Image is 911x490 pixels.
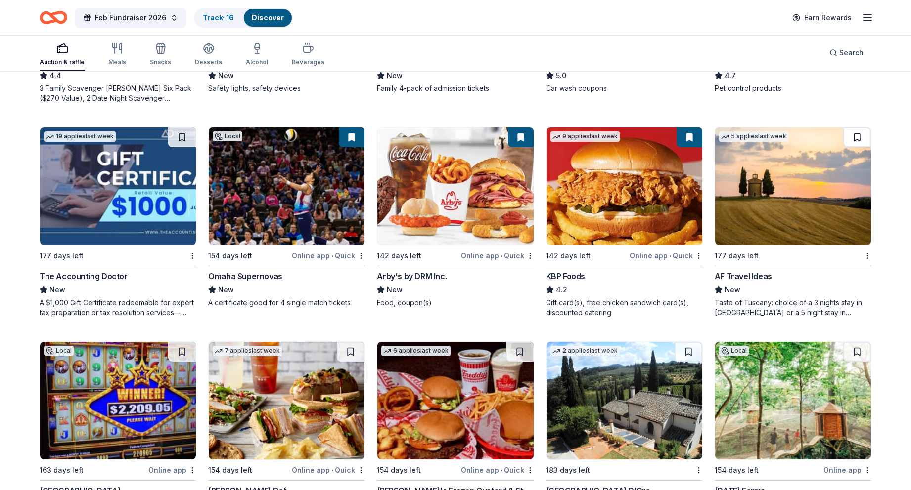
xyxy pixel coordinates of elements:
button: Feb Fundraiser 2026 [75,8,186,28]
a: Track· 16 [203,13,234,22]
span: • [501,466,502,474]
div: Online app Quick [292,464,365,476]
div: Snacks [150,58,171,66]
div: 177 days left [40,250,84,262]
button: Meals [108,39,126,71]
span: Search [839,47,864,59]
button: Auction & raffle [40,39,85,71]
div: Online app [823,464,871,476]
div: Beverages [292,58,324,66]
div: Car wash coupons [546,83,703,93]
button: Track· 16Discover [194,8,293,28]
span: New [49,284,65,296]
button: Alcohol [246,39,268,71]
div: Online app Quick [461,249,534,262]
a: Image for AF Travel Ideas5 applieslast week177 days leftAF Travel IdeasNewTaste of Tuscany: choic... [715,127,871,318]
span: 4.7 [725,70,736,82]
img: Image for AF Travel Ideas [715,127,871,245]
a: Image for Arby's by DRM Inc.142 days leftOnline app•QuickArby's by DRM Inc.NewFood, coupon(s) [377,127,534,308]
span: • [669,252,671,260]
div: Alcohol [246,58,268,66]
div: 177 days left [715,250,759,262]
span: New [218,284,234,296]
div: A $1,000 Gift Certificate redeemable for expert tax preparation or tax resolution services—recipi... [40,298,196,318]
div: AF Travel Ideas [715,270,772,282]
img: Image for Freddy's Frozen Custard & Steakburgers [377,342,533,459]
img: Image for Villa Sogni D’Oro [547,342,702,459]
span: 4.4 [49,70,61,82]
div: 154 days left [208,464,252,476]
div: 154 days left [715,464,759,476]
span: Feb Fundraiser 2026 [95,12,166,24]
span: • [331,252,333,260]
div: Local [719,346,749,356]
img: Image for Arbor Day Farms [715,342,871,459]
div: 3 Family Scavenger [PERSON_NAME] Six Pack ($270 Value), 2 Date Night Scavenger [PERSON_NAME] Two ... [40,83,196,103]
div: Safety lights, safety devices [208,83,365,93]
div: 5 applies last week [719,131,788,142]
div: Food, coupon(s) [377,298,534,308]
span: New [218,70,234,82]
div: Online app Quick [461,464,534,476]
div: Online app Quick [630,249,703,262]
div: 154 days left [208,250,252,262]
a: Discover [252,13,284,22]
a: Home [40,6,67,29]
div: Local [213,131,242,141]
div: Meals [108,58,126,66]
div: Auction & raffle [40,58,85,66]
div: Taste of Tuscany: choice of a 3 nights stay in [GEOGRAPHIC_DATA] or a 5 night stay in [GEOGRAPHIC... [715,298,871,318]
img: Image for Omaha Supernovas [209,127,364,245]
div: Online app [148,464,196,476]
div: 163 days left [40,464,84,476]
span: • [501,252,502,260]
a: Image for Omaha SupernovasLocal154 days leftOnline app•QuickOmaha SupernovasNewA certificate good... [208,127,365,308]
div: A certificate good for 4 single match tickets [208,298,365,308]
div: 6 applies last week [381,346,451,356]
div: Family 4-pack of admission tickets [377,83,534,93]
button: Snacks [150,39,171,71]
div: Pet control products [715,83,871,93]
div: Online app Quick [292,249,365,262]
span: New [387,70,403,82]
div: Arby's by DRM Inc. [377,270,447,282]
div: 7 applies last week [213,346,282,356]
img: Image for Arby's by DRM Inc. [377,127,533,245]
img: Image for McAlister's Deli [209,342,364,459]
a: Image for KBP Foods9 applieslast week142 days leftOnline app•QuickKBP Foods4.2Gift card(s), free ... [546,127,703,318]
div: Omaha Supernovas [208,270,282,282]
img: Image for The Accounting Doctor [40,127,196,245]
div: KBP Foods [546,270,585,282]
div: 2 applies last week [550,346,620,356]
span: New [725,284,740,296]
button: Beverages [292,39,324,71]
div: The Accounting Doctor [40,270,128,282]
div: Gift card(s), free chicken sandwich card(s), discounted catering [546,298,703,318]
span: 4.2 [556,284,567,296]
a: Earn Rewards [786,9,858,27]
div: 142 days left [546,250,591,262]
div: 19 applies last week [44,131,116,142]
a: Image for The Accounting Doctor19 applieslast week177 days leftThe Accounting DoctorNewA $1,000 G... [40,127,196,318]
div: 183 days left [546,464,590,476]
div: Desserts [195,58,222,66]
div: 142 days left [377,250,421,262]
span: New [387,284,403,296]
img: Image for KBP Foods [547,127,702,245]
div: Local [44,346,74,356]
img: Image for Grand Island Casino Resort [40,342,196,459]
span: 5.0 [556,70,566,82]
button: Desserts [195,39,222,71]
button: Search [821,43,871,63]
div: 154 days left [377,464,421,476]
span: • [331,466,333,474]
div: 9 applies last week [550,131,620,142]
